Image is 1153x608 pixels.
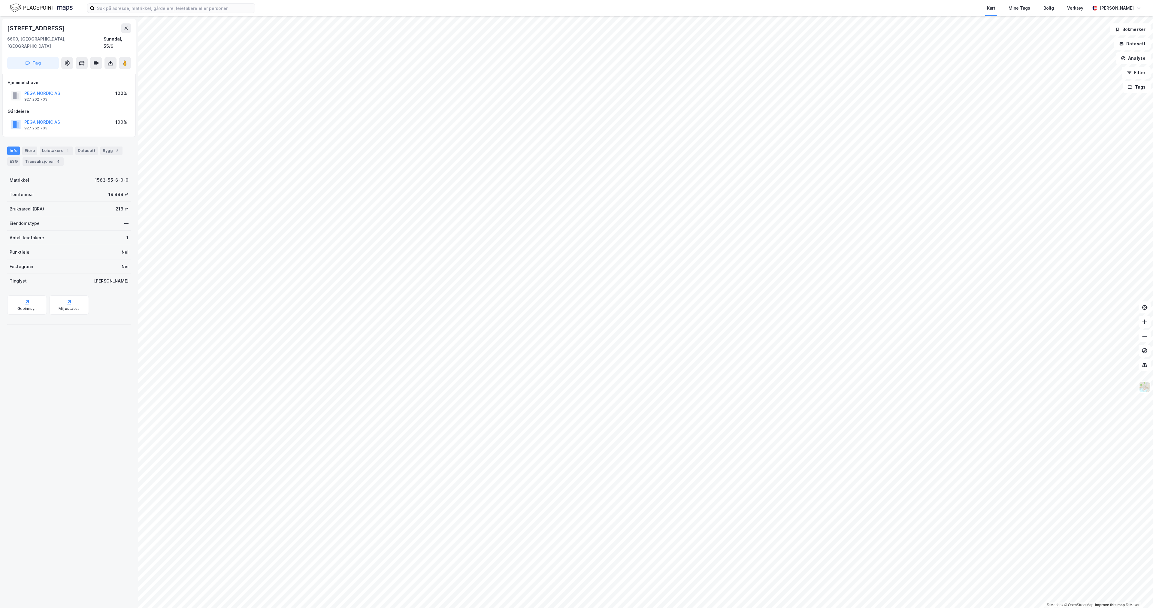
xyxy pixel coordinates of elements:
[7,35,104,50] div: 6600, [GEOGRAPHIC_DATA], [GEOGRAPHIC_DATA]
[10,263,33,270] div: Festegrunn
[10,277,27,285] div: Tinglyst
[1110,23,1151,35] button: Bokmerker
[122,249,129,256] div: Nei
[24,97,47,102] div: 927 262 703
[10,3,73,13] img: logo.f888ab2527a4732fd821a326f86c7f29.svg
[22,147,37,155] div: Eiere
[1114,38,1151,50] button: Datasett
[115,90,127,97] div: 100%
[10,177,29,184] div: Matrikkel
[1122,67,1151,79] button: Filter
[1100,5,1134,12] div: [PERSON_NAME]
[104,35,131,50] div: Sunndal, 55/6
[59,306,80,311] div: Miljøstatus
[10,220,40,227] div: Eiendomstype
[1095,603,1125,607] a: Improve this map
[94,277,129,285] div: [PERSON_NAME]
[23,157,64,166] div: Transaksjoner
[108,191,129,198] div: 19 999 ㎡
[1116,52,1151,64] button: Analyse
[17,306,37,311] div: Geoinnsyn
[10,191,34,198] div: Tomteareal
[1009,5,1030,12] div: Mine Tags
[115,119,127,126] div: 100%
[7,157,20,166] div: ESG
[1139,381,1150,392] img: Z
[65,148,71,154] div: 1
[95,177,129,184] div: 1563-55-6-0-0
[8,79,131,86] div: Hjemmelshaver
[24,126,47,131] div: 927 262 703
[10,205,44,213] div: Bruksareal (BRA)
[55,159,61,165] div: 4
[95,4,255,13] input: Søk på adresse, matrikkel, gårdeiere, leietakere eller personer
[7,147,20,155] div: Info
[122,263,129,270] div: Nei
[1047,603,1063,607] a: Mapbox
[100,147,123,155] div: Bygg
[124,220,129,227] div: —
[1123,81,1151,93] button: Tags
[75,147,98,155] div: Datasett
[1064,603,1094,607] a: OpenStreetMap
[116,205,129,213] div: 216 ㎡
[1043,5,1054,12] div: Bolig
[8,108,131,115] div: Gårdeiere
[40,147,73,155] div: Leietakere
[10,234,44,241] div: Antall leietakere
[7,57,59,69] button: Tag
[1123,579,1153,608] div: Kontrollprogram for chat
[1067,5,1083,12] div: Verktøy
[1123,579,1153,608] iframe: Chat Widget
[126,234,129,241] div: 1
[10,249,29,256] div: Punktleie
[114,148,120,154] div: 2
[987,5,995,12] div: Kart
[7,23,66,33] div: [STREET_ADDRESS]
